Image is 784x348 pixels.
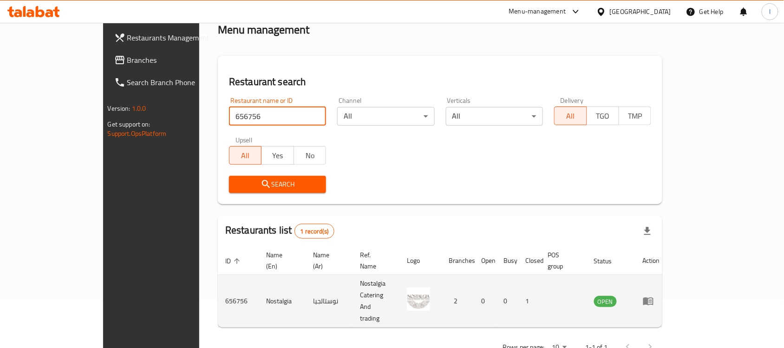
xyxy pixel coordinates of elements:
td: 656756 [218,275,259,328]
a: Branches [107,49,234,71]
img: Nostalgia [407,288,430,311]
td: 1 [518,275,541,328]
span: Yes [265,149,290,162]
a: Restaurants Management [107,27,234,49]
a: Support.OpsPlatform [108,127,167,140]
td: نوستالجيا [306,275,353,328]
button: Yes [261,146,294,165]
span: Get support on: [108,118,150,130]
span: 1 record(s) [295,227,334,236]
div: OPEN [594,296,617,307]
th: Busy [496,247,518,275]
button: All [229,146,261,165]
button: TMP [619,107,651,125]
th: Closed [518,247,541,275]
div: All [446,107,543,126]
h2: Restaurants list [225,223,334,239]
th: Branches [441,247,474,275]
span: Version: [108,102,131,114]
label: Delivery [561,97,584,104]
span: l [769,7,771,17]
h2: Menu management [218,22,309,37]
span: Search Branch Phone [127,77,227,88]
span: Name (En) [266,249,294,272]
span: TGO [591,109,615,123]
span: OPEN [594,296,617,307]
button: Search [229,176,326,193]
span: No [298,149,322,162]
div: Menu [643,295,660,307]
div: Total records count [294,224,335,239]
div: Menu-management [509,6,566,17]
span: ID [225,255,243,267]
button: TGO [587,107,619,125]
th: Open [474,247,496,275]
a: Search Branch Phone [107,71,234,94]
h2: Restaurant search [229,75,651,89]
span: POS group [548,249,575,272]
label: Upsell [235,137,253,143]
span: All [233,149,258,162]
td: Nostalgia [259,275,306,328]
td: 0 [496,275,518,328]
th: Action [635,247,667,275]
span: Status [594,255,624,267]
span: TMP [623,109,647,123]
td: 0 [474,275,496,328]
div: [GEOGRAPHIC_DATA] [610,7,671,17]
button: All [554,107,587,125]
span: 1.0.0 [132,102,146,114]
td: 2 [441,275,474,328]
span: All [558,109,583,123]
table: enhanced table [218,247,667,328]
div: All [337,107,434,126]
th: Logo [399,247,441,275]
input: Search for restaurant name or ID.. [229,107,326,126]
span: Restaurants Management [127,32,227,43]
div: Export file [636,220,659,242]
span: Name (Ar) [313,249,341,272]
button: No [294,146,326,165]
span: Branches [127,54,227,66]
td: Nostalgia Catering And trading [353,275,399,328]
span: Search [236,179,319,190]
span: Ref. Name [360,249,388,272]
